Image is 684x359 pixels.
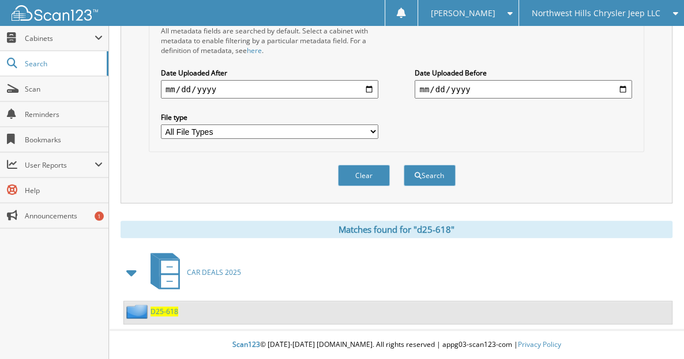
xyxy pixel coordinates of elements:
span: [PERSON_NAME] [430,10,495,17]
input: end [415,80,632,99]
span: Search [25,59,101,69]
button: Search [404,165,456,186]
div: All metadata fields are searched by default. Select a cabinet with metadata to enable filtering b... [161,26,378,55]
label: Date Uploaded After [161,68,378,78]
span: Bookmarks [25,135,103,145]
input: start [161,80,378,99]
label: File type [161,112,378,122]
span: Scan [25,84,103,94]
iframe: Chat Widget [626,304,684,359]
span: User Reports [25,160,95,170]
img: folder2.png [126,304,151,319]
div: Matches found for "d25-618" [121,221,672,238]
span: CAR DEALS 2025 [187,267,241,277]
button: Clear [338,165,390,186]
span: Reminders [25,109,103,119]
span: Cabinets [25,33,95,43]
img: scan123-logo-white.svg [12,5,98,21]
a: Privacy Policy [518,339,561,349]
span: Announcements [25,211,103,221]
div: 1 [95,211,104,221]
label: Date Uploaded Before [415,68,632,78]
span: Help [25,186,103,195]
div: © [DATE]-[DATE] [DOMAIN_NAME]. All rights reserved | appg03-scan123-com | [109,331,684,359]
span: Scan123 [232,339,260,349]
a: here [247,46,262,55]
span: Northwest Hills Chrysler Jeep LLC [532,10,660,17]
a: D25-618 [151,307,178,316]
a: CAR DEALS 2025 [144,250,241,295]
